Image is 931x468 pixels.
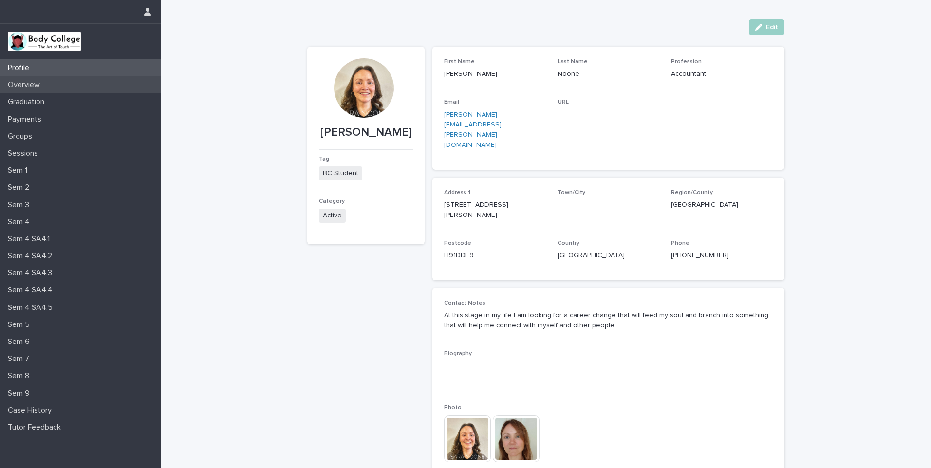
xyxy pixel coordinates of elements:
p: Sem 4 SA4.4 [4,286,60,295]
span: First Name [444,59,475,65]
p: Sem 1 [4,166,35,175]
span: Last Name [558,59,588,65]
span: Phone [671,240,689,246]
p: Noone [558,69,659,79]
span: URL [558,99,569,105]
span: Edit [766,24,778,31]
p: - [558,110,659,120]
p: Overview [4,80,48,90]
p: [PERSON_NAME] [444,69,546,79]
p: Case History [4,406,59,415]
p: Accountant [671,69,773,79]
a: [PERSON_NAME][EMAIL_ADDRESS][PERSON_NAME][DOMAIN_NAME] [444,111,502,148]
span: Active [319,209,346,223]
p: Sem 8 [4,371,37,380]
span: Town/City [558,190,585,196]
p: Sem 6 [4,337,37,346]
p: [GEOGRAPHIC_DATA] [671,200,773,210]
span: Contact Notes [444,300,485,306]
p: Sem 4 [4,217,37,227]
span: Postcode [444,240,471,246]
p: Sem 4 SA4.1 [4,234,57,244]
p: [STREET_ADDRESS][PERSON_NAME] [444,200,546,220]
p: At this stage in my life I am looking for a career change that will feed my soul and branch into ... [444,310,773,331]
p: Profile [4,63,37,72]
span: BC Student [319,166,362,180]
span: Tag [319,156,329,162]
p: Sem 5 [4,320,37,329]
p: Graduation [4,97,52,107]
p: H91DDE9 [444,251,546,261]
button: Edit [749,19,784,35]
span: Biography [444,351,472,357]
span: Country [558,240,579,246]
p: Sem 7 [4,354,37,363]
img: xvtzy2PTuGgGH0xbwGb2 [8,32,81,51]
p: Sem 4 SA4.5 [4,303,60,312]
p: Sem 4 SA4.2 [4,252,60,261]
span: Region/County [671,190,713,196]
p: Sessions [4,149,46,158]
p: Sem 2 [4,183,37,192]
span: Photo [444,405,462,411]
span: Profession [671,59,702,65]
p: Sem 9 [4,389,37,398]
p: Payments [4,115,49,124]
span: Address 1 [444,190,470,196]
a: [PHONE_NUMBER] [671,252,729,259]
p: Sem 4 SA4.3 [4,269,60,278]
p: - [444,368,773,378]
p: Groups [4,132,40,141]
p: - [558,200,659,210]
span: Category [319,198,345,204]
p: [GEOGRAPHIC_DATA] [558,251,659,261]
span: Email [444,99,459,105]
p: [PERSON_NAME] [319,126,413,140]
p: Tutor Feedback [4,423,69,432]
p: Sem 3 [4,200,37,210]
